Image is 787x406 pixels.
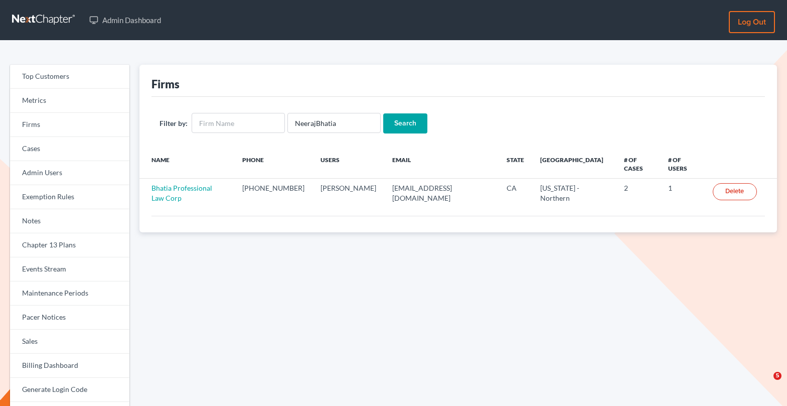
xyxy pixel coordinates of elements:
a: Pacer Notices [10,306,129,330]
span: 5 [773,372,781,380]
a: Admin Users [10,161,129,185]
a: Cases [10,137,129,161]
label: Filter by: [160,118,188,128]
a: Generate Login Code [10,378,129,402]
a: Exemption Rules [10,185,129,209]
input: Search [383,113,427,133]
th: State [499,150,532,179]
a: Log out [729,11,775,33]
a: Maintenance Periods [10,282,129,306]
td: [PHONE_NUMBER] [234,179,312,208]
th: # of Cases [616,150,661,179]
a: Chapter 13 Plans [10,233,129,257]
td: [PERSON_NAME] [312,179,384,208]
a: Billing Dashboard [10,354,129,378]
a: Events Stream [10,257,129,282]
th: # of Users [660,150,705,179]
td: [EMAIL_ADDRESS][DOMAIN_NAME] [384,179,499,208]
td: [US_STATE] - Northern [532,179,616,208]
td: 1 [660,179,705,208]
iframe: Intercom live chat [753,372,777,396]
td: CA [499,179,532,208]
a: Notes [10,209,129,233]
a: Metrics [10,89,129,113]
th: [GEOGRAPHIC_DATA] [532,150,616,179]
a: Bhatia Professional Law Corp [151,184,212,202]
input: Firm Name [192,113,285,133]
a: Delete [713,183,757,200]
div: Firms [151,77,180,91]
th: Users [312,150,384,179]
a: Firms [10,113,129,137]
input: Users [287,113,381,133]
a: Admin Dashboard [84,11,166,29]
th: Name [139,150,234,179]
a: Sales [10,330,129,354]
th: Phone [234,150,312,179]
th: Email [384,150,499,179]
a: Top Customers [10,65,129,89]
td: 2 [616,179,661,208]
